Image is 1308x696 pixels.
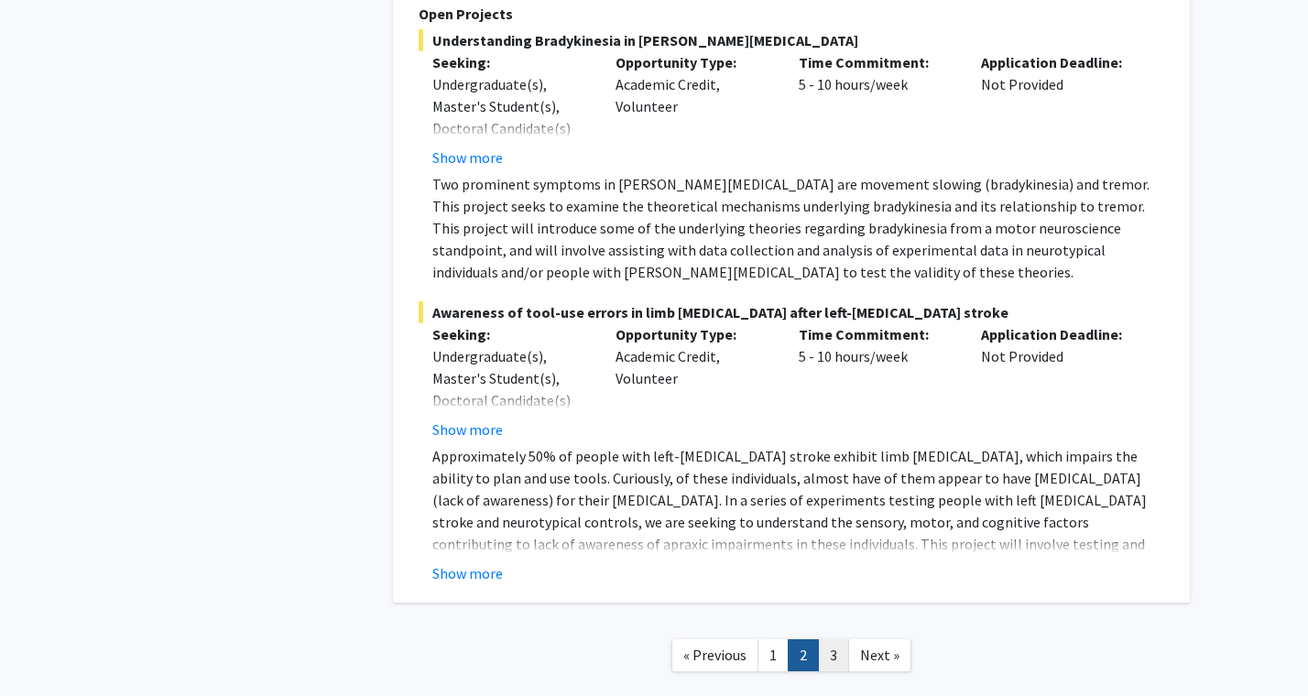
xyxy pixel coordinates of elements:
div: 5 - 10 hours/week [785,323,968,440]
p: Open Projects [419,3,1164,25]
div: 5 - 10 hours/week [785,51,968,169]
p: Approximately 50% of people with left-[MEDICAL_DATA] stroke exhibit limb [MEDICAL_DATA], which im... [432,445,1164,577]
a: Previous [671,639,758,671]
span: Next » [860,646,899,664]
div: Not Provided [967,51,1150,169]
a: Next [848,639,911,671]
a: 2 [788,639,819,671]
span: « Previous [683,646,747,664]
button: Show more [432,562,503,584]
div: Academic Credit, Volunteer [602,51,785,169]
p: Application Deadline: [981,51,1137,73]
span: Understanding Bradykinesia in [PERSON_NAME][MEDICAL_DATA] [419,29,1164,51]
div: Not Provided [967,323,1150,440]
p: Time Commitment: [799,323,954,345]
a: 3 [818,639,849,671]
p: Opportunity Type: [616,51,771,73]
div: Undergraduate(s), Master's Student(s), Doctoral Candidate(s) (PhD, MD, DMD, PharmD, etc.), Medica... [432,73,588,227]
p: Opportunity Type: [616,323,771,345]
span: Awareness of tool-use errors in limb [MEDICAL_DATA] after left-[MEDICAL_DATA] stroke [419,301,1164,323]
a: 1 [758,639,789,671]
p: Seeking: [432,323,588,345]
div: Undergraduate(s), Master's Student(s), Doctoral Candidate(s) (PhD, MD, DMD, PharmD, etc.), Medica... [432,345,588,499]
p: Application Deadline: [981,323,1137,345]
p: Time Commitment: [799,51,954,73]
p: Seeking: [432,51,588,73]
p: Two prominent symptoms in [PERSON_NAME][MEDICAL_DATA] are movement slowing (bradykinesia) and tre... [432,173,1164,283]
nav: Page navigation [393,621,1190,695]
button: Show more [432,147,503,169]
div: Academic Credit, Volunteer [602,323,785,440]
button: Show more [432,419,503,440]
iframe: Chat [14,614,78,682]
